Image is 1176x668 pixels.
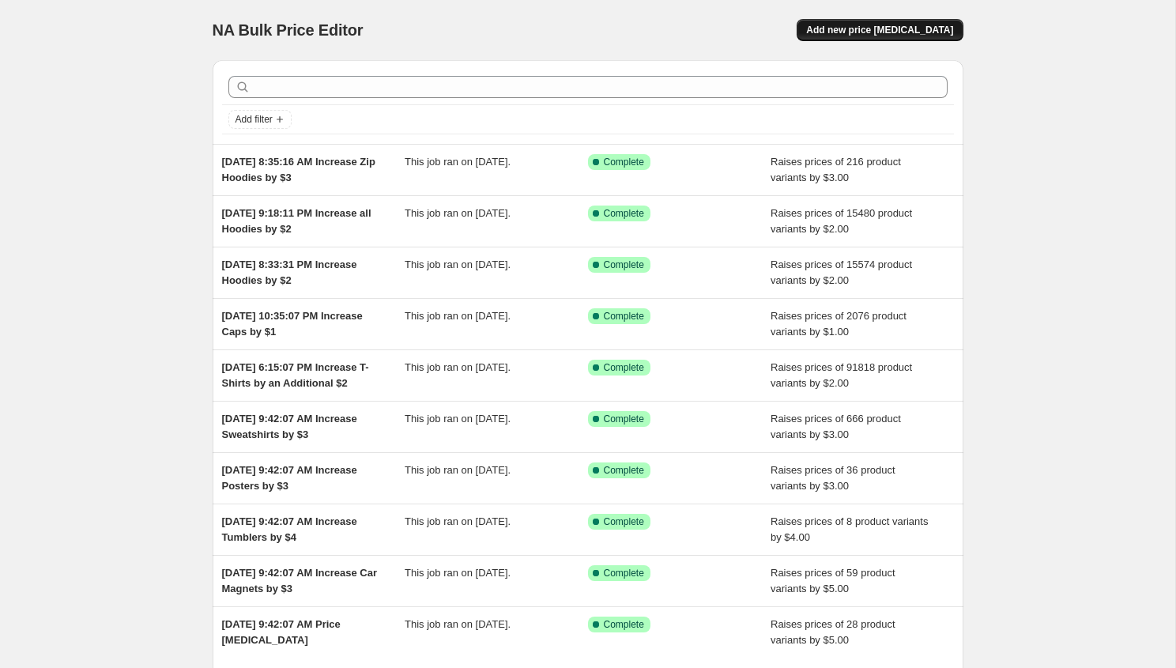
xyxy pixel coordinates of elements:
[771,310,906,338] span: Raises prices of 2076 product variants by $1.00
[771,259,912,286] span: Raises prices of 15574 product variants by $2.00
[771,567,895,594] span: Raises prices of 59 product variants by $5.00
[771,464,895,492] span: Raises prices of 36 product variants by $3.00
[222,515,357,543] span: [DATE] 9:42:07 AM Increase Tumblers by $4
[797,19,963,41] button: Add new price [MEDICAL_DATA]
[405,310,511,322] span: This job ran on [DATE].
[771,361,912,389] span: Raises prices of 91818 product variants by $2.00
[806,24,953,36] span: Add new price [MEDICAL_DATA]
[771,207,912,235] span: Raises prices of 15480 product variants by $2.00
[222,156,375,183] span: [DATE] 8:35:16 AM Increase Zip Hoodies by $3
[604,515,644,528] span: Complete
[771,618,895,646] span: Raises prices of 28 product variants by $5.00
[405,618,511,630] span: This job ran on [DATE].
[604,618,644,631] span: Complete
[604,310,644,323] span: Complete
[405,156,511,168] span: This job ran on [DATE].
[222,618,341,646] span: [DATE] 9:42:07 AM Price [MEDICAL_DATA]
[405,413,511,425] span: This job ran on [DATE].
[222,207,371,235] span: [DATE] 9:18:11 PM Increase all Hoodies by $2
[405,207,511,219] span: This job ran on [DATE].
[405,515,511,527] span: This job ran on [DATE].
[604,464,644,477] span: Complete
[222,259,357,286] span: [DATE] 8:33:31 PM Increase Hoodies by $2
[222,310,363,338] span: [DATE] 10:35:07 PM Increase Caps by $1
[771,515,928,543] span: Raises prices of 8 product variants by $4.00
[604,259,644,271] span: Complete
[222,567,378,594] span: [DATE] 9:42:07 AM Increase Car Magnets by $3
[604,413,644,425] span: Complete
[771,156,901,183] span: Raises prices of 216 product variants by $3.00
[236,113,273,126] span: Add filter
[405,567,511,579] span: This job ran on [DATE].
[222,361,369,389] span: [DATE] 6:15:07 PM Increase T-Shirts by an Additional $2
[222,413,357,440] span: [DATE] 9:42:07 AM Increase Sweatshirts by $3
[604,156,644,168] span: Complete
[604,361,644,374] span: Complete
[213,21,364,39] span: NA Bulk Price Editor
[604,207,644,220] span: Complete
[222,464,357,492] span: [DATE] 9:42:07 AM Increase Posters by $3
[405,361,511,373] span: This job ran on [DATE].
[405,259,511,270] span: This job ran on [DATE].
[405,464,511,476] span: This job ran on [DATE].
[228,110,292,129] button: Add filter
[771,413,901,440] span: Raises prices of 666 product variants by $3.00
[604,567,644,579] span: Complete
